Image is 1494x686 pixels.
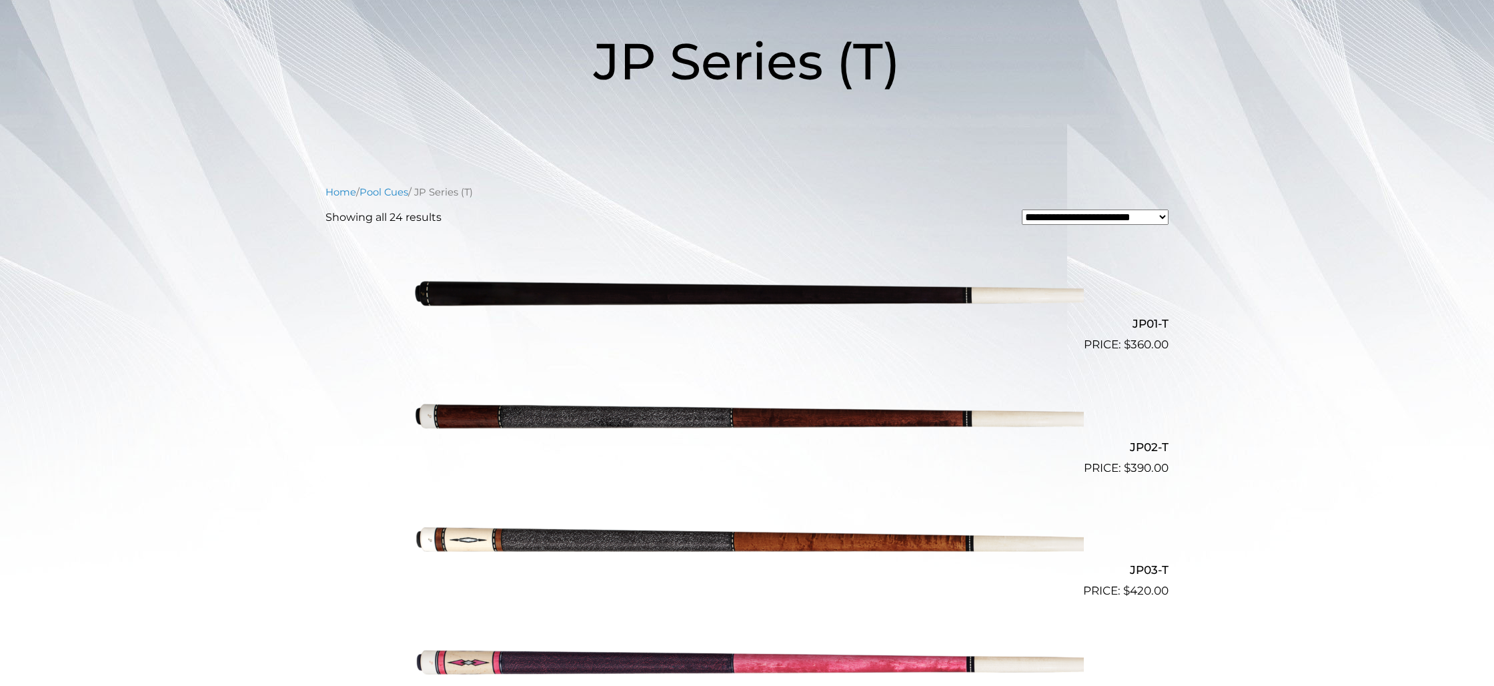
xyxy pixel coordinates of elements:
bdi: 360.00 [1124,338,1169,351]
a: JP02-T $390.00 [325,359,1169,476]
a: JP01-T $360.00 [325,236,1169,354]
img: JP03-T [410,482,1084,595]
span: $ [1124,461,1131,474]
h2: JP01-T [325,312,1169,336]
span: $ [1123,584,1130,597]
a: Home [325,186,356,198]
bdi: 390.00 [1124,461,1169,474]
h2: JP02-T [325,434,1169,459]
a: JP03-T $420.00 [325,482,1169,600]
span: $ [1124,338,1131,351]
img: JP02-T [410,359,1084,471]
select: Shop order [1022,210,1169,226]
bdi: 420.00 [1123,584,1169,597]
h2: JP03-T [325,558,1169,583]
a: Pool Cues [359,186,408,198]
p: Showing all 24 results [325,210,442,226]
nav: Breadcrumb [325,185,1169,200]
img: JP01-T [410,236,1084,348]
span: JP Series (T) [594,30,900,92]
